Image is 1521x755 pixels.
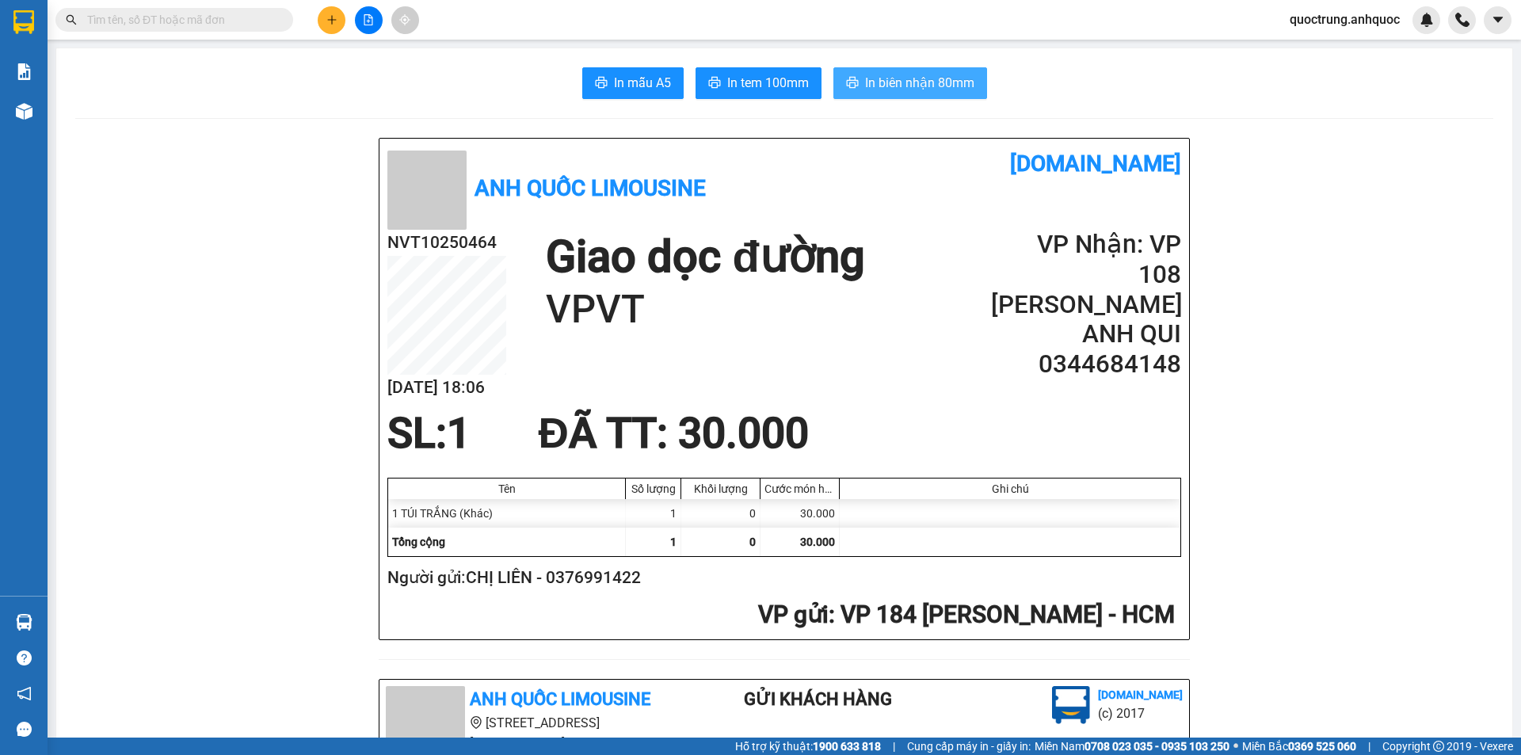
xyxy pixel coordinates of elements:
[1052,686,1090,724] img: logo.jpg
[1368,738,1370,755] span: |
[16,103,32,120] img: warehouse-icon
[546,284,864,335] h1: VPVT
[470,716,482,729] span: environment
[744,689,892,709] b: Gửi khách hàng
[392,536,445,548] span: Tổng cộng
[582,67,684,99] button: printerIn mẫu A5
[1098,704,1183,723] li: (c) 2017
[392,482,621,495] div: Tên
[681,499,760,528] div: 0
[1484,6,1511,34] button: caret-down
[696,67,821,99] button: printerIn tem 100mm
[447,409,471,458] span: 1
[318,6,345,34] button: plus
[749,536,756,548] span: 0
[1455,13,1470,27] img: phone-icon
[760,499,840,528] div: 30.000
[17,722,32,737] span: message
[386,713,680,753] li: [STREET_ADDRESS][PERSON_NAME]
[475,175,706,201] b: Anh Quốc Limousine
[387,230,506,256] h2: NVT10250464
[595,76,608,91] span: printer
[708,76,721,91] span: printer
[391,6,419,34] button: aim
[387,599,1175,631] h2: : VP 184 [PERSON_NAME] - HCM
[846,76,859,91] span: printer
[1098,688,1183,701] b: [DOMAIN_NAME]
[387,375,506,401] h2: [DATE] 18:06
[907,738,1031,755] span: Cung cấp máy in - giấy in:
[630,482,677,495] div: Số lượng
[670,536,677,548] span: 1
[363,14,374,25] span: file-add
[388,499,626,528] div: 1 TÚI TRẮNG (Khác)
[1288,740,1356,753] strong: 0369 525 060
[1433,741,1444,752] span: copyright
[844,482,1176,495] div: Ghi chú
[685,482,756,495] div: Khối lượng
[893,738,895,755] span: |
[355,6,383,34] button: file-add
[727,73,809,93] span: In tem 100mm
[387,409,447,458] span: SL:
[387,565,1175,591] h2: Người gửi: CHỊ LIÊN - 0376991422
[1010,151,1181,177] b: [DOMAIN_NAME]
[991,230,1181,319] h2: VP Nhận: VP 108 [PERSON_NAME]
[87,11,274,29] input: Tìm tên, số ĐT hoặc mã đơn
[991,349,1181,379] h2: 0344684148
[991,319,1181,349] h2: ANH QUI
[800,536,835,548] span: 30.000
[1491,13,1505,27] span: caret-down
[833,67,987,99] button: printerIn biên nhận 80mm
[614,73,671,93] span: In mẫu A5
[17,686,32,701] span: notification
[1242,738,1356,755] span: Miền Bắc
[1085,740,1229,753] strong: 0708 023 035 - 0935 103 250
[16,614,32,631] img: warehouse-icon
[470,689,650,709] b: Anh Quốc Limousine
[399,14,410,25] span: aim
[1233,743,1238,749] span: ⚪️
[1035,738,1229,755] span: Miền Nam
[326,14,337,25] span: plus
[813,740,881,753] strong: 1900 633 818
[17,650,32,665] span: question-circle
[66,14,77,25] span: search
[626,499,681,528] div: 1
[764,482,835,495] div: Cước món hàng
[13,10,34,34] img: logo-vxr
[16,63,32,80] img: solution-icon
[865,73,974,93] span: In biên nhận 80mm
[546,230,864,284] h1: Giao dọc đường
[1420,13,1434,27] img: icon-new-feature
[735,738,881,755] span: Hỗ trợ kỹ thuật:
[538,409,808,458] span: ĐÃ TT : 30.000
[758,601,829,628] span: VP gửi
[1277,10,1412,29] span: quoctrung.anhquoc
